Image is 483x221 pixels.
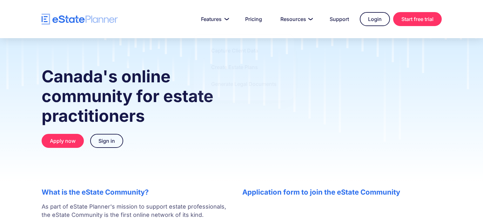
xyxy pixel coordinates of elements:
[42,188,230,196] h2: What is the eState Community?
[360,12,390,26] a: Login
[393,12,442,26] a: Start free trial
[211,80,277,87] div: Generate Legal Documents
[242,188,442,196] h2: Application form to join the eState Community
[273,13,319,25] a: Resources
[322,13,357,25] a: Support
[211,64,258,71] div: Create Estate Plans
[90,134,123,148] a: Sign in
[42,66,213,126] strong: Canada's online community for estate practitioners
[42,203,230,219] p: As part of eState Planner's mission to support estate professionals, the eState Community is the ...
[42,134,84,148] a: Apply now
[42,14,118,25] a: home
[203,77,285,91] a: Generate Legal Documents
[238,13,270,25] a: Pricing
[203,44,266,57] a: Capture Client Data
[203,61,266,74] a: Create Estate Plans
[193,13,234,25] a: Features
[211,47,258,54] div: Capture Client Data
